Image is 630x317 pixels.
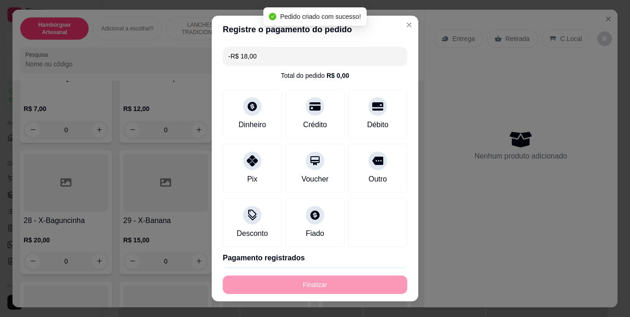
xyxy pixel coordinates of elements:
[306,228,324,239] div: Fiado
[302,174,329,185] div: Voucher
[368,174,387,185] div: Outro
[280,13,361,20] span: Pedido criado com sucesso!
[237,228,268,239] div: Desconto
[303,119,327,130] div: Crédito
[223,252,407,264] p: Pagamento registrados
[327,71,349,80] div: R$ 0,00
[212,16,418,43] header: Registre o pagamento do pedido
[269,13,276,20] span: check-circle
[238,119,266,130] div: Dinheiro
[402,18,416,32] button: Close
[228,47,402,65] input: Ex.: hambúrguer de cordeiro
[247,174,257,185] div: Pix
[367,119,388,130] div: Débito
[281,71,349,80] div: Total do pedido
